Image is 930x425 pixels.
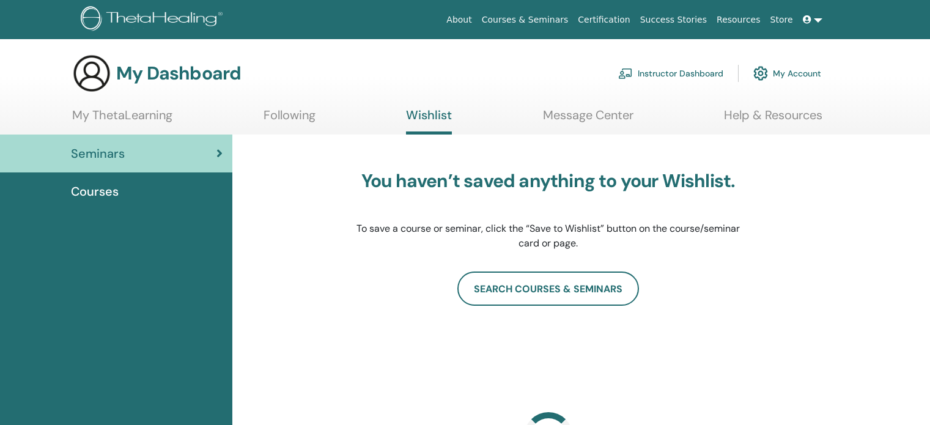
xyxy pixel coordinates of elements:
[72,54,111,93] img: generic-user-icon.jpg
[356,170,741,192] h3: You haven’t saved anything to your Wishlist.
[635,9,712,31] a: Success Stories
[753,63,768,84] img: cog.svg
[116,62,241,84] h3: My Dashboard
[356,221,741,251] p: To save a course or seminar, click the “Save to Wishlist” button on the course/seminar card or page.
[477,9,574,31] a: Courses & Seminars
[71,144,125,163] span: Seminars
[457,272,639,306] a: search courses & seminars
[543,108,633,131] a: Message Center
[618,68,633,79] img: chalkboard-teacher.svg
[766,9,798,31] a: Store
[71,182,119,201] span: Courses
[724,108,822,131] a: Help & Resources
[72,108,172,131] a: My ThetaLearning
[573,9,635,31] a: Certification
[81,6,227,34] img: logo.png
[406,108,452,135] a: Wishlist
[712,9,766,31] a: Resources
[753,60,821,87] a: My Account
[618,60,723,87] a: Instructor Dashboard
[264,108,316,131] a: Following
[441,9,476,31] a: About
